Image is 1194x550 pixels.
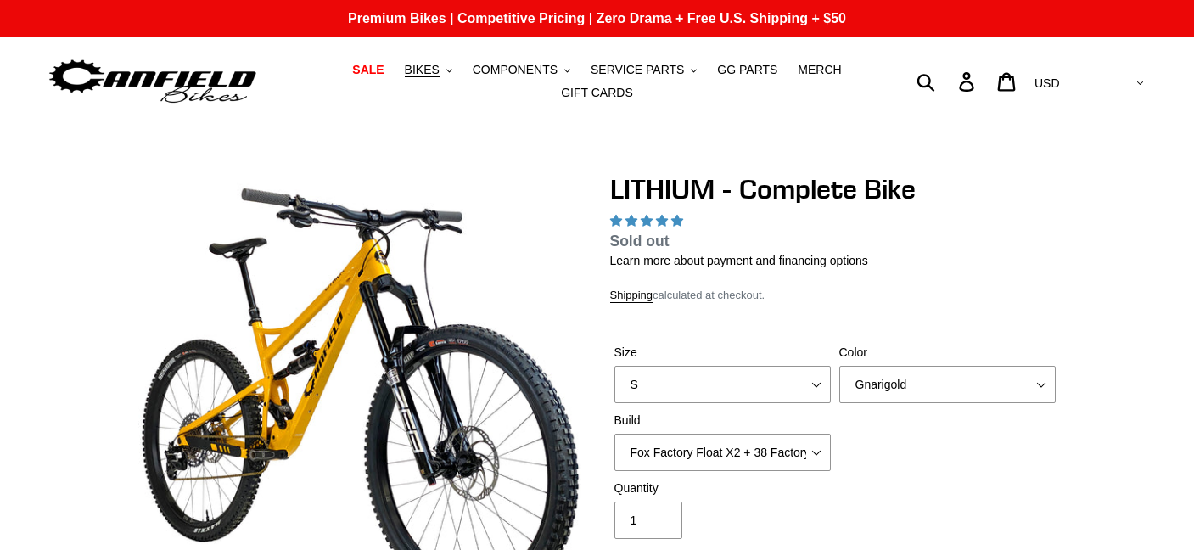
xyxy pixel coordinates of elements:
button: SERVICE PARTS [582,59,705,81]
a: Learn more about payment and financing options [610,254,868,267]
a: Shipping [610,289,653,303]
span: SERVICE PARTS [591,63,684,77]
label: Size [614,344,831,362]
button: COMPONENTS [464,59,579,81]
img: Canfield Bikes [47,55,259,109]
label: Quantity [614,480,831,497]
a: GG PARTS [709,59,786,81]
a: GIFT CARDS [552,81,642,104]
span: Sold out [610,233,670,250]
span: SALE [352,63,384,77]
span: BIKES [405,63,440,77]
span: GIFT CARDS [561,86,633,100]
span: MERCH [798,63,841,77]
span: 5.00 stars [610,214,687,227]
h1: LITHIUM - Complete Bike [610,173,1060,205]
a: SALE [344,59,392,81]
a: MERCH [789,59,849,81]
label: Color [839,344,1056,362]
div: calculated at checkout. [610,287,1060,304]
span: COMPONENTS [473,63,558,77]
input: Search [926,63,969,100]
span: GG PARTS [717,63,777,77]
button: BIKES [396,59,461,81]
label: Build [614,412,831,429]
